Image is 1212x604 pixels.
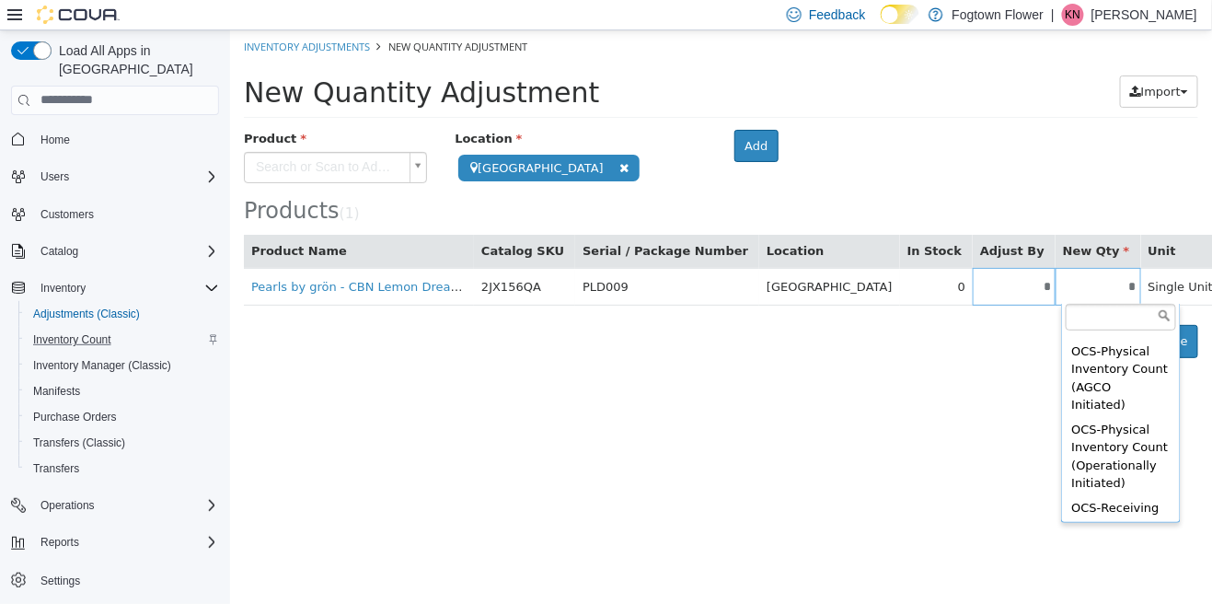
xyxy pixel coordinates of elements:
[40,281,86,296] span: Inventory
[4,126,226,153] button: Home
[26,329,119,351] a: Inventory Count
[26,432,133,454] a: Transfers (Classic)
[33,307,140,321] span: Adjustments (Classic)
[1066,4,1081,26] span: KN
[18,430,226,456] button: Transfers (Classic)
[4,493,226,518] button: Operations
[26,303,147,325] a: Adjustments (Classic)
[1062,4,1084,26] div: Kevon Neiven
[40,535,79,550] span: Reports
[4,275,226,301] button: Inventory
[4,201,226,227] button: Customers
[26,303,219,325] span: Adjustments (Classic)
[881,24,882,25] span: Dark Mode
[33,166,76,188] button: Users
[26,432,219,454] span: Transfers (Classic)
[33,570,87,592] a: Settings
[40,498,95,513] span: Operations
[1091,4,1197,26] p: [PERSON_NAME]
[52,41,219,78] span: Load All Apps in [GEOGRAPHIC_DATA]
[836,388,946,466] div: OCS-Physical Inventory Count (Operationally Initiated)
[26,380,87,402] a: Manifests
[33,436,125,450] span: Transfers (Classic)
[37,6,120,24] img: Cova
[33,332,111,347] span: Inventory Count
[40,574,80,588] span: Settings
[809,6,865,24] span: Feedback
[26,458,219,480] span: Transfers
[33,128,219,151] span: Home
[4,566,226,593] button: Settings
[952,4,1045,26] p: Fogtown Flower
[33,531,87,553] button: Reports
[836,466,946,508] div: OCS-Receiving Error
[26,329,219,351] span: Inventory Count
[26,354,179,377] a: Inventory Manager (Classic)
[4,529,226,555] button: Reports
[33,166,219,188] span: Users
[33,240,219,262] span: Catalog
[18,353,226,378] button: Inventory Manager (Classic)
[33,203,219,226] span: Customers
[26,406,219,428] span: Purchase Orders
[1051,4,1055,26] p: |
[33,240,86,262] button: Catalog
[18,301,226,327] button: Adjustments (Classic)
[33,277,93,299] button: Inventory
[18,456,226,482] button: Transfers
[836,309,946,388] div: OCS-Physical Inventory Count (AGCO Initiated)
[26,380,219,402] span: Manifests
[40,244,78,259] span: Catalog
[33,531,219,553] span: Reports
[33,494,102,517] button: Operations
[33,277,219,299] span: Inventory
[4,238,226,264] button: Catalog
[33,461,79,476] span: Transfers
[33,358,171,373] span: Inventory Manager (Classic)
[40,169,69,184] span: Users
[40,133,70,147] span: Home
[881,5,919,24] input: Dark Mode
[33,129,77,151] a: Home
[33,494,219,517] span: Operations
[40,207,94,222] span: Customers
[4,164,226,190] button: Users
[33,203,101,226] a: Customers
[26,406,124,428] a: Purchase Orders
[26,458,87,480] a: Transfers
[18,327,226,353] button: Inventory Count
[18,378,226,404] button: Manifests
[33,384,80,399] span: Manifests
[33,568,219,591] span: Settings
[33,410,117,424] span: Purchase Orders
[18,404,226,430] button: Purchase Orders
[26,354,219,377] span: Inventory Manager (Classic)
